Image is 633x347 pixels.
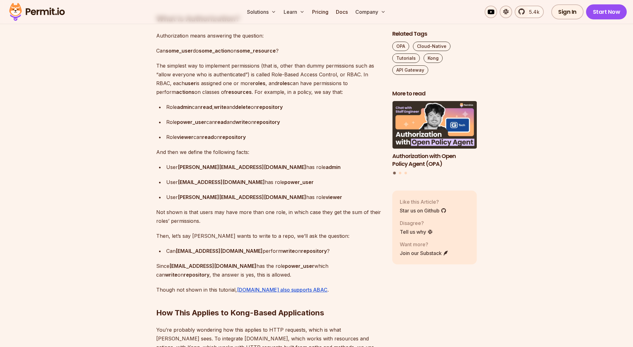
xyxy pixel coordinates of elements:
p: Not shown is that users may have more than one role, in which case they get the sum of their role... [156,208,382,225]
li: 1 of 3 [392,101,477,168]
strong: viewer [326,194,342,200]
a: Pricing [310,6,331,18]
div: Role can on [166,133,382,141]
img: Permit logo [6,1,68,23]
button: Go to slide 1 [393,172,396,175]
strong: admin [177,104,192,110]
strong: user [185,80,196,86]
h3: Authorization with Open Policy Agent (OPA) [392,152,477,168]
p: The simplest way to implement permissions (that is, other than dummy permissions such as “allow e... [156,61,382,96]
strong: read [201,104,212,110]
strong: power_user [284,179,314,185]
strong: some_action [199,48,230,54]
strong: viewer [177,134,193,140]
strong: [PERSON_NAME][EMAIL_ADDRESS][DOMAIN_NAME] [178,164,306,170]
a: Sign In [551,4,584,19]
p: Since has the role which can on , the answer is yes, this is allowed. [156,262,382,279]
a: Join our Substack [400,249,449,257]
a: 5.4k [515,6,544,18]
a: Kong [424,54,443,63]
a: Star us on Github [400,207,446,214]
strong: repository [301,248,327,254]
strong: write [282,248,295,254]
div: User has role [166,193,382,202]
h2: More to read [392,90,477,98]
button: Go to slide 2 [399,172,401,175]
h2: Related Tags [392,30,477,38]
strong: [EMAIL_ADDRESS][DOMAIN_NAME] [178,179,265,185]
span: 5.4k [525,8,539,16]
strong: write [214,104,226,110]
a: Tell us why [400,228,433,236]
div: Role can and on [166,118,382,126]
strong: write [235,119,248,125]
p: Then, let’s say [PERSON_NAME] wants to write to a repo, we’ll ask the question: [156,232,382,240]
div: User has role [166,178,382,186]
a: [DOMAIN_NAME] also supports ABAC [237,287,327,293]
a: Start Now [586,4,627,19]
a: Authorization with Open Policy Agent (OPA)Authorization with Open Policy Agent (OPA) [392,101,477,168]
strong: [PERSON_NAME][EMAIL_ADDRESS][DOMAIN_NAME] [178,194,306,200]
strong: power_user [285,263,314,269]
p: Disagree? [400,219,433,227]
p: Though not shown in this tutorial, . [156,285,382,294]
strong: [EMAIL_ADDRESS][DOMAIN_NAME] [176,248,263,254]
div: Can perform on ? [166,247,382,255]
p: Authorization means answering the question: [156,31,382,40]
strong: admin [326,164,341,170]
strong: delete [235,104,251,110]
strong: repository [220,134,246,140]
div: User has role [166,163,382,171]
strong: repository [184,272,209,278]
a: Tutorials [392,54,420,63]
button: Learn [281,6,307,18]
strong: repository [257,104,283,110]
button: Go to slide 3 [404,172,407,175]
p: Want more? [400,241,449,248]
strong: actions [176,89,194,95]
a: OPA [392,42,409,51]
strong: read [202,134,214,140]
strong: repository [254,119,280,125]
button: Solutions [244,6,279,18]
a: API Gateway [392,65,428,75]
strong: read [215,119,227,125]
p: Like this Article? [400,198,446,206]
h2: How This Applies to Kong-Based Applications [156,283,382,318]
img: Authorization with Open Policy Agent (OPA) [392,101,477,149]
p: Can do on ? [156,46,382,55]
strong: power_user [177,119,206,125]
a: Docs [333,6,350,18]
div: Role can , and on [166,103,382,111]
button: Company [353,6,388,18]
strong: resources [226,89,252,95]
strong: roles [277,80,290,86]
p: And then we define the following facts: [156,148,382,156]
strong: some_user [166,48,193,54]
strong: [EMAIL_ADDRESS][DOMAIN_NAME] [169,263,256,269]
a: Cloud-Native [413,42,450,51]
strong: roles [253,80,265,86]
strong: write [165,272,178,278]
strong: some_resource [237,48,276,54]
div: Posts [392,101,477,176]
